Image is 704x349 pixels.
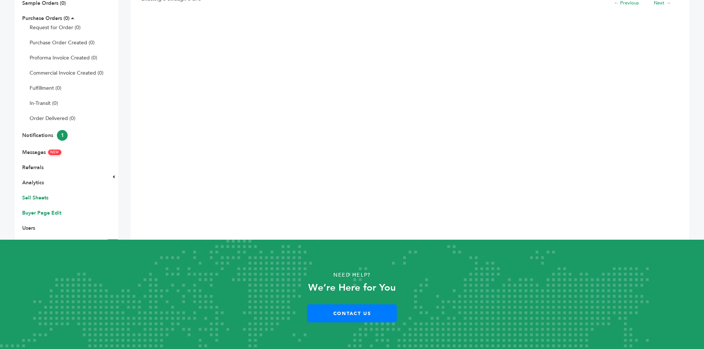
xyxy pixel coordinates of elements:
[57,130,68,141] span: 1
[308,281,396,294] strong: We’re Here for You
[30,24,81,31] a: Request for Order (0)
[22,194,48,201] a: Sell Sheets
[48,150,61,155] span: NEW
[30,54,97,61] a: Proforma Invoice Created (0)
[30,100,58,107] a: In-Transit (0)
[30,39,95,46] a: Purchase Order Created (0)
[30,85,61,92] a: Fulfillment (0)
[22,225,35,232] a: Users
[22,179,44,186] a: Analytics
[30,115,75,122] a: Order Delivered (0)
[22,15,69,22] a: Purchase Orders (0)
[35,270,669,281] p: Need Help?
[22,132,68,139] a: Notifications1
[30,69,103,76] a: Commercial Invoice Created (0)
[307,304,397,322] a: Contact Us
[22,149,61,156] a: MessagesNEW
[22,209,61,216] a: Buyer Page Edit
[22,164,44,171] a: Referrals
